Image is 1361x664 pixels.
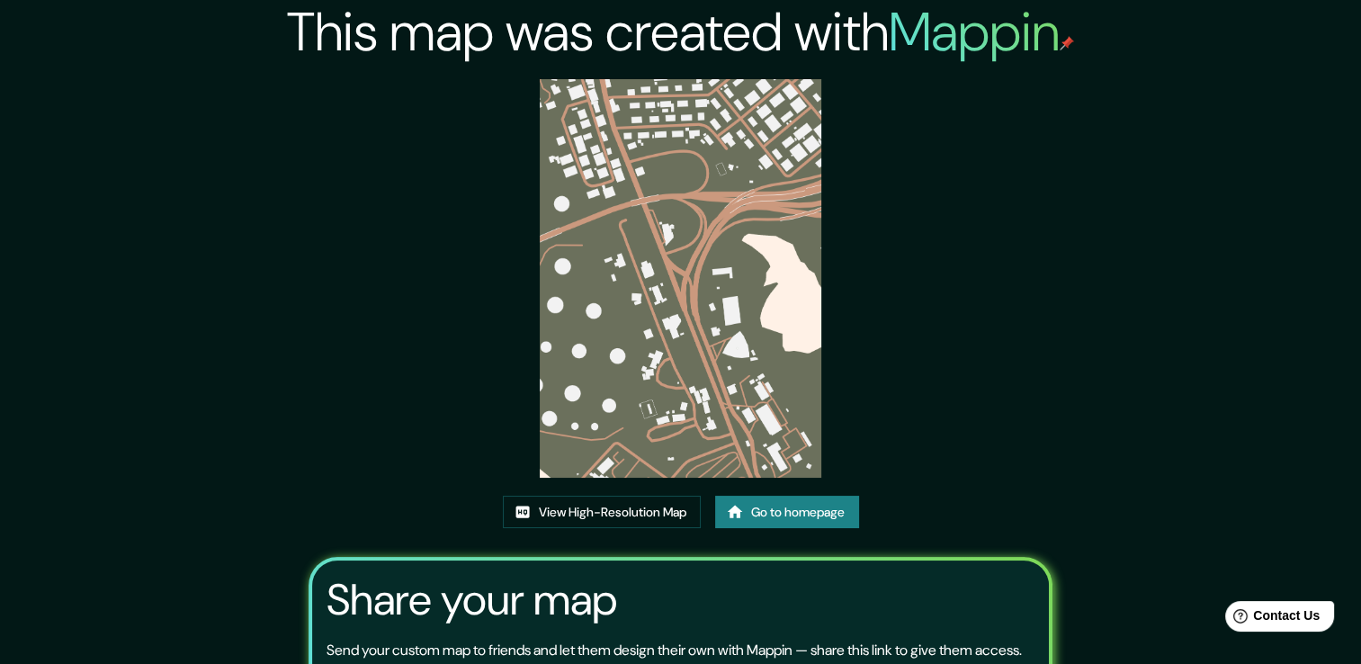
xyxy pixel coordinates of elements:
img: mappin-pin [1060,36,1074,50]
img: created-map [540,79,821,478]
p: Send your custom map to friends and let them design their own with Mappin — share this link to gi... [327,640,1022,661]
iframe: Help widget launcher [1201,594,1341,644]
h3: Share your map [327,575,617,625]
a: Go to homepage [715,496,859,529]
a: View High-Resolution Map [503,496,701,529]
